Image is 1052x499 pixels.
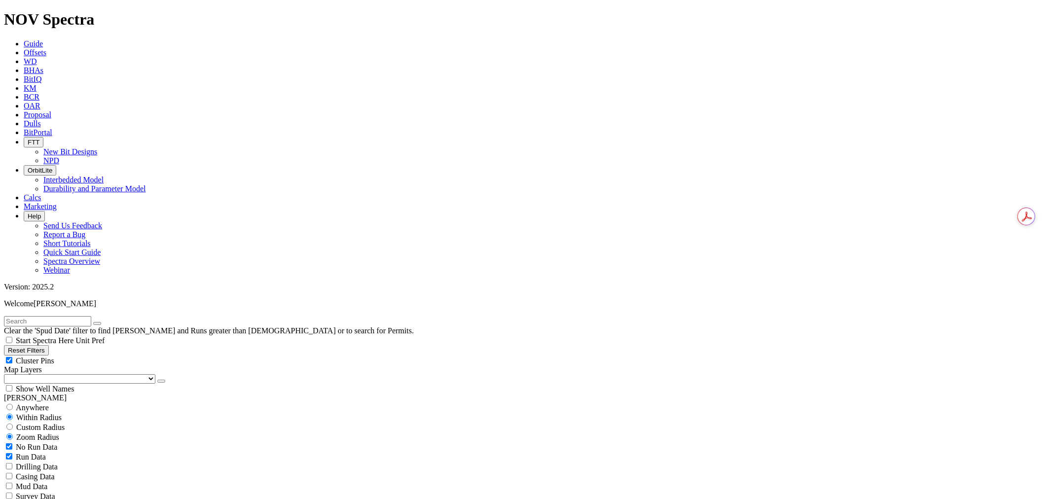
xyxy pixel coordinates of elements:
[24,66,43,74] a: BHAs
[24,128,52,137] a: BitPortal
[28,139,39,146] span: FTT
[24,57,37,66] a: WD
[28,167,52,174] span: OrbitLite
[4,393,1048,402] div: [PERSON_NAME]
[43,257,100,265] a: Spectra Overview
[43,230,85,239] a: Report a Bug
[4,326,414,335] span: Clear the 'Spud Date' filter to find [PERSON_NAME] and Runs greater than [DEMOGRAPHIC_DATA] or to...
[16,413,62,422] span: Within Radius
[16,482,47,491] span: Mud Data
[28,213,41,220] span: Help
[43,184,146,193] a: Durability and Parameter Model
[43,266,70,274] a: Webinar
[16,385,74,393] span: Show Well Names
[4,365,42,374] span: Map Layers
[24,193,41,202] a: Calcs
[16,463,58,471] span: Drilling Data
[34,299,96,308] span: [PERSON_NAME]
[24,84,36,92] a: KM
[16,403,49,412] span: Anywhere
[16,443,57,451] span: No Run Data
[24,165,56,176] button: OrbitLite
[16,336,73,345] span: Start Spectra Here
[24,93,39,101] a: BCR
[24,110,51,119] a: Proposal
[24,48,46,57] a: Offsets
[43,156,59,165] a: NPD
[4,299,1048,308] p: Welcome
[24,137,43,147] button: FTT
[43,221,102,230] a: Send Us Feedback
[43,248,101,256] a: Quick Start Guide
[16,472,55,481] span: Casing Data
[6,337,12,343] input: Start Spectra Here
[24,102,40,110] a: OAR
[24,202,57,211] a: Marketing
[24,75,41,83] a: BitIQ
[4,283,1048,291] div: Version: 2025.2
[4,316,91,326] input: Search
[75,336,105,345] span: Unit Pref
[16,356,54,365] span: Cluster Pins
[43,147,97,156] a: New Bit Designs
[24,211,45,221] button: Help
[24,39,43,48] a: Guide
[4,345,49,356] button: Reset Filters
[43,239,91,248] a: Short Tutorials
[16,423,65,431] span: Custom Radius
[16,433,59,441] span: Zoom Radius
[16,453,46,461] span: Run Data
[43,176,104,184] a: Interbedded Model
[24,119,41,128] a: Dulls
[4,10,1048,29] h1: NOV Spectra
